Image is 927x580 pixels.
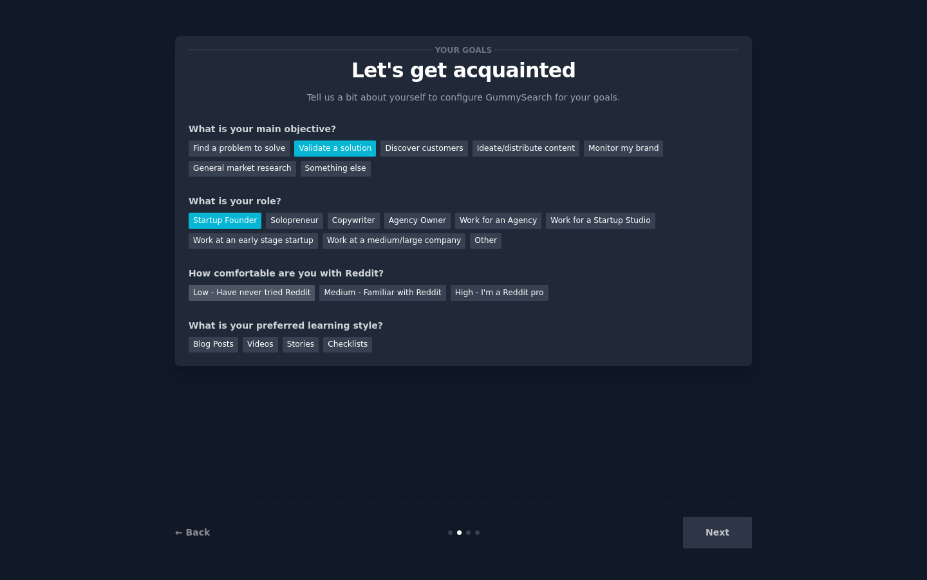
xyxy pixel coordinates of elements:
div: Solopreneur [266,213,323,229]
div: Work for an Agency [455,213,541,229]
div: Medium - Familiar with Reddit [319,285,445,301]
div: Discover customers [380,140,467,157]
div: General market research [189,161,296,177]
div: Work at a medium/large company [323,233,465,249]
div: Copywriter [328,213,380,229]
div: Work for a Startup Studio [546,213,655,229]
p: Let's get acquainted [189,59,738,82]
div: What is your main objective? [189,122,738,136]
div: Startup Founder [189,213,261,229]
div: Ideate/distribute content [473,140,579,157]
span: Your goals [433,43,494,57]
div: Blog Posts [189,337,238,353]
div: Monitor my brand [584,140,663,157]
div: Find a problem to solve [189,140,290,157]
div: What is your role? [189,195,738,208]
div: Checklists [323,337,372,353]
div: What is your preferred learning style? [189,319,738,333]
a: ← Back [175,527,210,537]
div: Other [470,233,501,249]
div: Something else [301,161,371,177]
div: Videos [243,337,278,353]
div: Stories [283,337,319,353]
p: Tell us a bit about yourself to configure GummySearch for your goals. [301,91,626,104]
div: Validate a solution [294,140,376,157]
div: High - I'm a Reddit pro [451,285,548,301]
div: Work at an early stage startup [189,233,318,249]
div: Low - Have never tried Reddit [189,285,315,301]
div: How comfortable are you with Reddit? [189,267,738,280]
div: Agency Owner [384,213,451,229]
